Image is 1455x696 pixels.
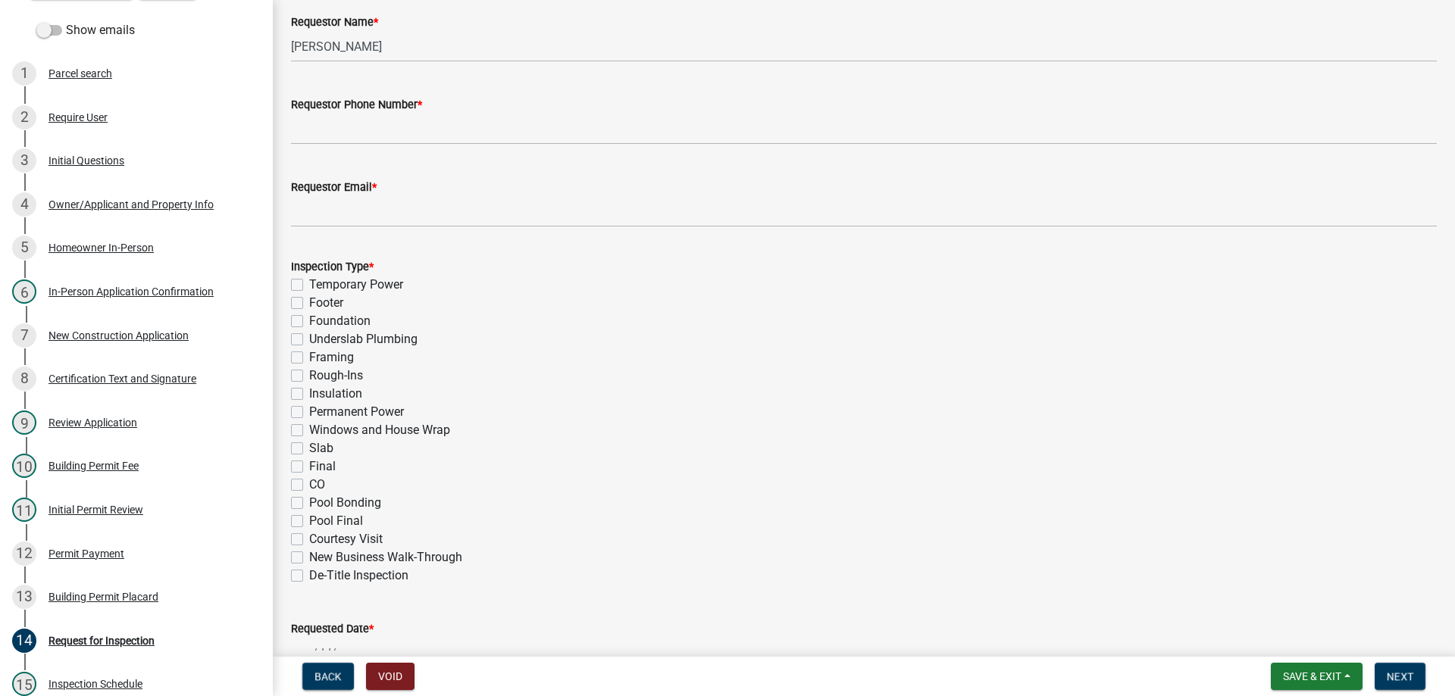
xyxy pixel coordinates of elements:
[12,236,36,260] div: 5
[12,454,36,478] div: 10
[12,61,36,86] div: 1
[12,542,36,566] div: 12
[291,183,377,193] label: Requestor Email
[366,663,415,690] button: Void
[309,530,383,548] label: Courtesy Visit
[291,638,430,669] input: mm/dd/yyyy
[48,417,137,428] div: Review Application
[48,591,158,602] div: Building Permit Placard
[48,112,108,123] div: Require User
[309,494,381,512] label: Pool Bonding
[309,566,408,585] label: De-Title Inspection
[309,512,363,530] label: Pool Final
[12,279,36,304] div: 6
[48,199,214,210] div: Owner/Applicant and Property Info
[48,330,189,341] div: New Construction Application
[48,373,196,384] div: Certification Text and Signature
[48,242,154,253] div: Homeowner In-Person
[1375,663,1425,690] button: Next
[314,670,342,682] span: Back
[36,21,135,39] label: Show emails
[48,635,155,646] div: Request for Inspection
[48,504,143,515] div: Initial Permit Review
[12,629,36,653] div: 14
[309,367,363,385] label: Rough-Ins
[309,439,333,457] label: Slab
[309,421,450,439] label: Windows and House Wrap
[309,330,418,348] label: Underslab Plumbing
[302,663,354,690] button: Back
[309,403,404,421] label: Permanent Power
[12,105,36,130] div: 2
[48,679,142,689] div: Inspection Schedule
[12,148,36,173] div: 3
[12,498,36,522] div: 11
[1271,663,1363,690] button: Save & Exit
[291,17,378,28] label: Requestor Name
[1283,670,1341,682] span: Save & Exit
[48,286,214,297] div: In-Person Application Confirmation
[309,348,354,367] label: Framing
[309,294,343,312] label: Footer
[309,476,325,494] label: CO
[12,323,36,348] div: 7
[309,312,371,330] label: Foundation
[1387,670,1413,682] span: Next
[48,155,124,166] div: Initial Questions
[12,585,36,609] div: 13
[12,367,36,391] div: 8
[12,672,36,696] div: 15
[48,548,124,559] div: Permit Payment
[12,192,36,217] div: 4
[291,262,374,273] label: Inspection Type
[48,68,112,79] div: Parcel search
[309,457,336,476] label: Final
[291,100,422,111] label: Requestor Phone Number
[48,460,139,471] div: Building Permit Fee
[12,410,36,435] div: 9
[309,276,403,294] label: Temporary Power
[309,385,362,403] label: Insulation
[291,624,374,635] label: Requested Date
[309,548,462,566] label: New Business Walk-Through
